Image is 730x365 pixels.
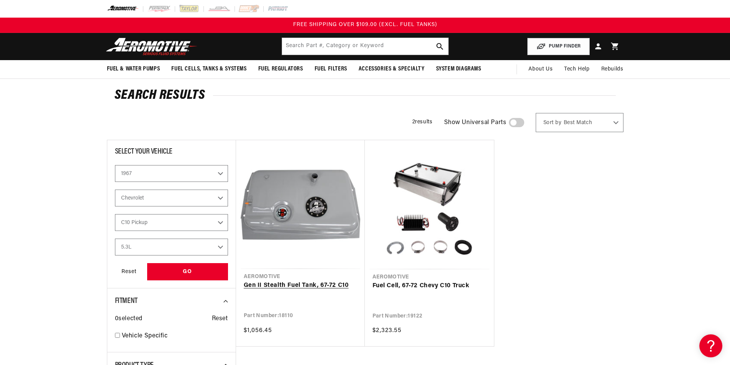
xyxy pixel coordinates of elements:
[115,165,228,182] select: Year
[253,60,309,78] summary: Fuel Regulators
[359,65,425,73] span: Accessories & Specialty
[309,60,353,78] summary: Fuel Filters
[115,297,138,305] span: Fitment
[595,60,629,79] summary: Rebuilds
[104,38,200,56] img: Aeromotive
[115,239,228,255] select: Engine
[412,119,433,125] span: 2 results
[430,60,487,78] summary: System Diagrams
[536,113,623,132] select: Sort by
[372,281,486,291] a: Fuel Cell, 67-72 Chevy C10 Truck
[527,38,590,55] button: PUMP FINDER
[115,263,143,280] div: Reset
[244,281,357,291] a: Gen II Stealth Fuel Tank, 67-72 C10
[115,90,616,102] h2: Search Results
[122,331,228,341] a: Vehicle Specific
[528,66,553,72] span: About Us
[315,65,347,73] span: Fuel Filters
[115,314,143,324] span: 0 selected
[171,65,246,73] span: Fuel Cells, Tanks & Systems
[212,314,228,324] span: Reset
[147,263,228,280] div: GO
[353,60,430,78] summary: Accessories & Specialty
[115,190,228,206] select: Make
[543,119,562,127] span: Sort by
[558,60,595,79] summary: Tech Help
[107,65,160,73] span: Fuel & Water Pumps
[293,22,437,28] span: FREE SHIPPING OVER $109.00 (EXCL. FUEL TANKS)
[282,38,448,55] input: Search by Part Number, Category or Keyword
[444,118,507,128] span: Show Universal Parts
[436,65,481,73] span: System Diagrams
[166,60,252,78] summary: Fuel Cells, Tanks & Systems
[564,65,589,74] span: Tech Help
[115,214,228,231] select: Model
[101,60,166,78] summary: Fuel & Water Pumps
[115,148,228,157] div: Select Your Vehicle
[431,38,448,55] button: search button
[523,60,558,79] a: About Us
[258,65,303,73] span: Fuel Regulators
[601,65,623,74] span: Rebuilds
